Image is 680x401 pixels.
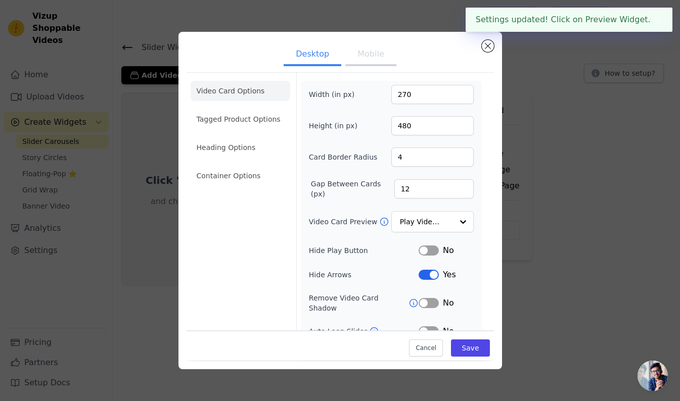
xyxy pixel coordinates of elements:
li: Heading Options [191,137,290,158]
label: Auto Loop Slider [309,326,369,336]
span: No [443,325,454,337]
li: Container Options [191,166,290,186]
button: Close [651,14,662,26]
li: Tagged Product Options [191,109,290,129]
label: Video Card Preview [309,217,379,227]
a: Open chat [638,361,668,391]
button: Desktop [284,44,341,66]
button: Save [451,340,489,357]
label: Hide Play Button [309,245,419,256]
label: Remove Video Card Shadow [309,293,409,313]
label: Gap Between Cards (px) [311,179,394,199]
label: Width (in px) [309,89,364,99]
li: Video Card Options [191,81,290,101]
span: No [443,244,454,257]
span: Yes [443,269,456,281]
label: Height (in px) [309,121,364,131]
button: Cancel [409,340,443,357]
button: Close modal [482,40,494,52]
div: Settings updated! Click on Preview Widget. [466,8,672,32]
button: Mobile [345,44,396,66]
span: No [443,297,454,309]
label: Card Border Radius [309,152,378,162]
label: Hide Arrows [309,270,419,280]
